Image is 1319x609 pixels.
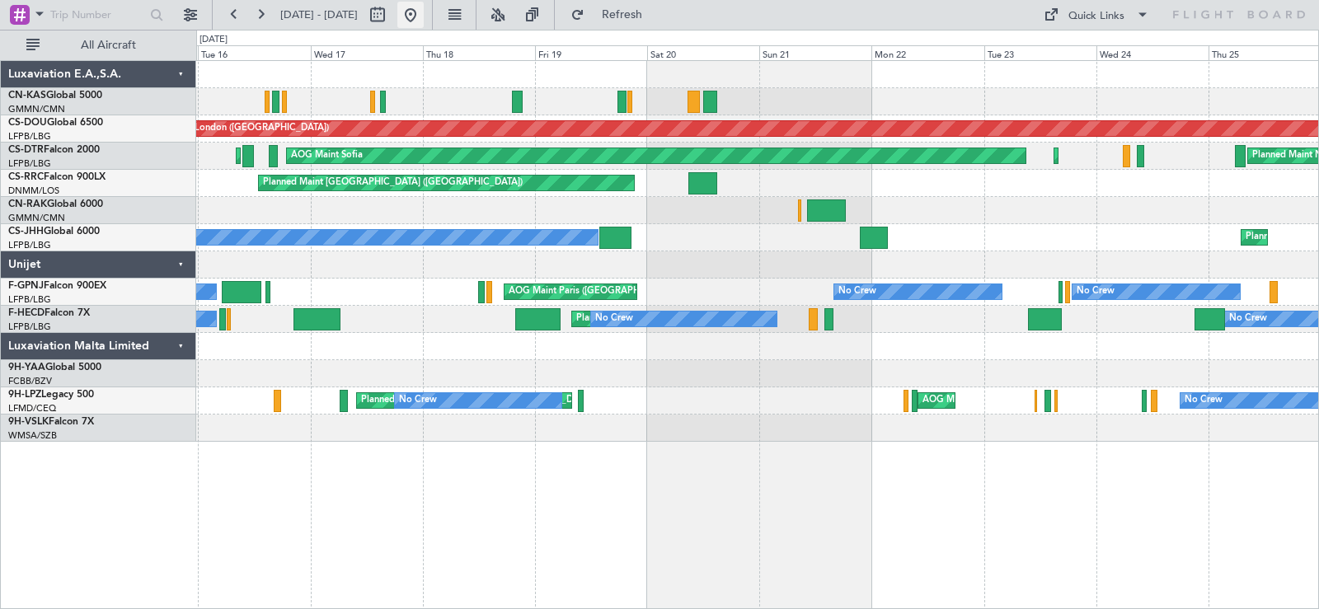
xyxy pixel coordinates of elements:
[8,199,47,209] span: CN-RAK
[8,429,57,442] a: WMSA/SZB
[535,45,647,60] div: Fri 19
[50,2,145,27] input: Trip Number
[1077,279,1115,304] div: No Crew
[8,363,45,372] span: 9H-YAA
[8,91,46,101] span: CN-KAS
[280,7,358,22] span: [DATE] - [DATE]
[8,172,106,182] a: CS-RRCFalcon 900LX
[8,417,49,427] span: 9H-VSLK
[8,239,51,251] a: LFPB/LBG
[8,308,45,318] span: F-HECD
[1229,307,1267,331] div: No Crew
[8,103,65,115] a: GMMN/CMN
[588,9,657,21] span: Refresh
[509,279,682,304] div: AOG Maint Paris ([GEOGRAPHIC_DATA])
[8,212,65,224] a: GMMN/CMN
[8,293,51,306] a: LFPB/LBG
[8,308,90,318] a: F-HECDFalcon 7X
[8,130,51,143] a: LFPB/LBG
[563,2,662,28] button: Refresh
[871,45,983,60] div: Mon 22
[43,40,174,51] span: All Aircraft
[8,402,56,415] a: LFMD/CEQ
[8,227,44,237] span: CS-JHH
[759,45,871,60] div: Sun 21
[8,281,44,291] span: F-GPNJ
[1035,2,1157,28] button: Quick Links
[922,388,1054,413] div: AOG Maint Cannes (Mandelieu)
[8,321,51,333] a: LFPB/LBG
[576,307,836,331] div: Planned Maint [GEOGRAPHIC_DATA] ([GEOGRAPHIC_DATA])
[8,281,106,291] a: F-GPNJFalcon 900EX
[399,388,437,413] div: No Crew
[198,45,310,60] div: Tue 16
[311,45,423,60] div: Wed 17
[838,279,876,304] div: No Crew
[1096,45,1209,60] div: Wed 24
[8,417,94,427] a: 9H-VSLKFalcon 7X
[8,363,101,372] a: 9H-YAAGlobal 5000
[199,33,228,47] div: [DATE]
[8,199,103,209] a: CN-RAKGlobal 6000
[8,185,59,197] a: DNMM/LOS
[8,145,44,155] span: CS-DTR
[595,307,633,331] div: No Crew
[8,118,103,128] a: CS-DOUGlobal 6500
[984,45,1096,60] div: Tue 23
[1068,8,1124,25] div: Quick Links
[18,32,179,59] button: All Aircraft
[1185,388,1223,413] div: No Crew
[132,116,329,141] div: Planned Maint London ([GEOGRAPHIC_DATA])
[8,118,47,128] span: CS-DOU
[647,45,759,60] div: Sat 20
[8,375,52,387] a: FCBB/BZV
[8,227,100,237] a: CS-JHHGlobal 6000
[8,91,102,101] a: CN-KASGlobal 5000
[8,157,51,170] a: LFPB/LBG
[8,390,94,400] a: 9H-LPZLegacy 500
[8,145,100,155] a: CS-DTRFalcon 2000
[8,390,41,400] span: 9H-LPZ
[263,171,523,195] div: Planned Maint [GEOGRAPHIC_DATA] ([GEOGRAPHIC_DATA])
[8,172,44,182] span: CS-RRC
[361,388,594,413] div: Planned [GEOGRAPHIC_DATA] ([GEOGRAPHIC_DATA])
[291,143,363,168] div: AOG Maint Sofia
